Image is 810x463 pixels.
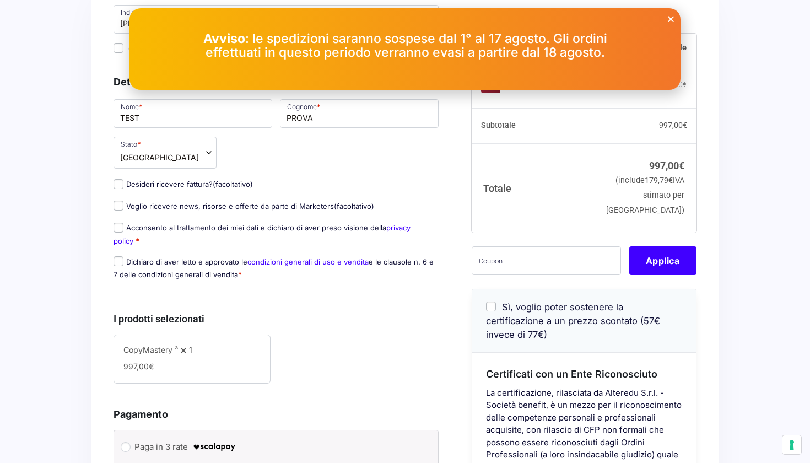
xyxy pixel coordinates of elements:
input: Desideri ricevere fattura?(facoltativo) [114,179,123,189]
input: Sì, voglio poter sostenere la certificazione a un prezzo scontato (57€ invece di 77€) [486,302,496,311]
th: Subtotale [472,108,601,143]
bdi: 997,00 [649,159,684,171]
input: Acconsento al trattamento dei miei dati e dichiaro di aver preso visione dellaprivacy policy [114,223,123,233]
bdi: 997,00 [659,121,687,130]
span: Creare un account? [128,44,196,53]
span: € [149,362,154,371]
span: Stato [114,137,217,169]
input: Indirizzo Email * [114,5,439,34]
label: Voglio ricevere news, risorse e offerte da parte di Marketers [114,202,374,211]
span: 997,00 [123,362,154,371]
p: : le spedizioni saranno sospese dal 1° al 17 agosto. Gli ordini effettuati in questo periodo verr... [185,32,625,60]
label: Dichiaro di aver letto e approvato le e le clausole n. 6 e 7 delle condizioni generali di vendita [114,257,434,279]
img: scalapay-logo-black.png [192,440,236,454]
span: € [683,80,687,89]
span: Italia [120,152,199,163]
th: Totale [472,143,601,232]
button: Le tue preferenze relative al consenso per le tecnologie di tracciamento [782,435,801,454]
span: € [668,176,673,185]
h3: I prodotti selezionati [114,311,439,326]
strong: Avviso [203,31,245,46]
span: CopyMastery ³ [123,345,178,354]
button: Applica [629,246,696,274]
input: Cognome * [280,99,439,128]
span: 179,79 [645,176,673,185]
h3: Pagamento [114,407,439,422]
label: Acconsento al trattamento dei miei dati e dichiaro di aver preso visione della [114,223,411,245]
h3: Dettagli di fatturazione [114,74,439,89]
span: (facoltativo) [334,202,374,211]
input: Nome * [114,99,272,128]
a: condizioni generali di uso e vendita [247,257,369,266]
a: Close [667,15,675,23]
input: Creare un account? [114,43,123,53]
label: Desideri ricevere fattura? [114,180,253,189]
a: privacy policy [114,223,411,245]
input: Coupon [472,246,621,274]
span: € [683,121,687,130]
span: 1 [189,345,192,354]
span: (facoltativo) [213,180,253,189]
label: Paga in 3 rate [134,439,414,455]
small: (include IVA stimato per [GEOGRAPHIC_DATA]) [606,176,684,215]
span: € [679,159,684,171]
span: Sì, voglio poter sostenere la certificazione a un prezzo scontato (57€ invece di 77€) [486,301,660,340]
iframe: Customerly Messenger Launcher [9,420,42,453]
input: Voglio ricevere news, risorse e offerte da parte di Marketers(facoltativo) [114,201,123,211]
input: Dichiaro di aver letto e approvato lecondizioni generali di uso e venditae le clausole n. 6 e 7 d... [114,256,123,266]
span: Certificati con un Ente Riconosciuto [486,368,657,379]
